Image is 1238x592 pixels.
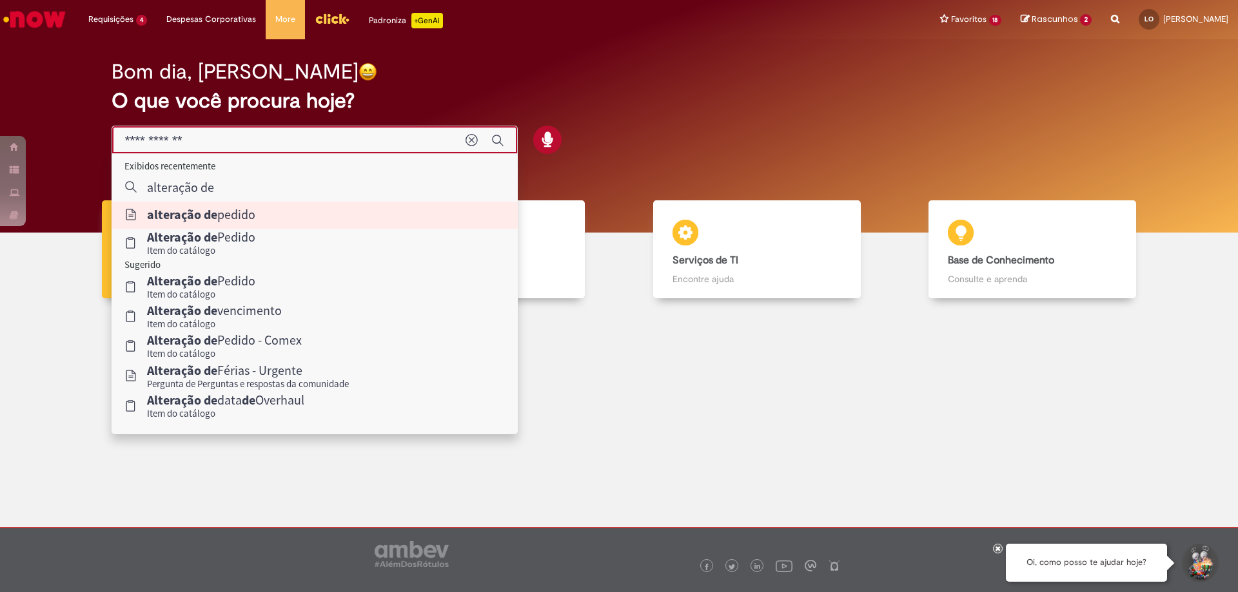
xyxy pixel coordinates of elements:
[951,13,987,26] span: Favoritos
[1180,544,1219,582] button: Iniciar Conversa de Suporte
[754,563,761,571] img: logo_footer_linkedin.png
[729,564,735,570] img: logo_footer_twitter.png
[948,272,1117,285] p: Consulte e aprenda
[1021,14,1092,26] a: Rascunhos
[315,9,349,28] img: click_logo_yellow_360x200.png
[895,200,1171,299] a: Base de Conhecimento Consulte e aprenda
[673,272,841,285] p: Encontre ajuda
[989,15,1002,26] span: 18
[1145,15,1154,23] span: LO
[1032,13,1078,25] span: Rascunhos
[805,560,816,571] img: logo_footer_workplace.png
[1163,14,1228,24] span: [PERSON_NAME]
[703,564,710,570] img: logo_footer_facebook.png
[1,6,68,32] img: ServiceNow
[948,254,1054,267] b: Base de Conhecimento
[673,254,738,267] b: Serviços de TI
[359,62,377,81] img: happy-face.png
[68,200,344,299] a: Tirar dúvidas Tirar dúvidas com Lupi Assist e Gen Ai
[88,13,133,26] span: Requisições
[112,90,1127,112] h2: O que você procura hoje?
[411,13,443,28] p: +GenAi
[369,13,443,28] div: Padroniza
[1080,14,1092,26] span: 2
[375,541,449,567] img: logo_footer_ambev_rotulo_gray.png
[112,61,359,83] h2: Bom dia, [PERSON_NAME]
[1006,544,1167,582] div: Oi, como posso te ajudar hoje?
[166,13,256,26] span: Despesas Corporativas
[619,200,895,299] a: Serviços de TI Encontre ajuda
[136,15,147,26] span: 4
[776,557,792,574] img: logo_footer_youtube.png
[829,560,840,571] img: logo_footer_naosei.png
[275,13,295,26] span: More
